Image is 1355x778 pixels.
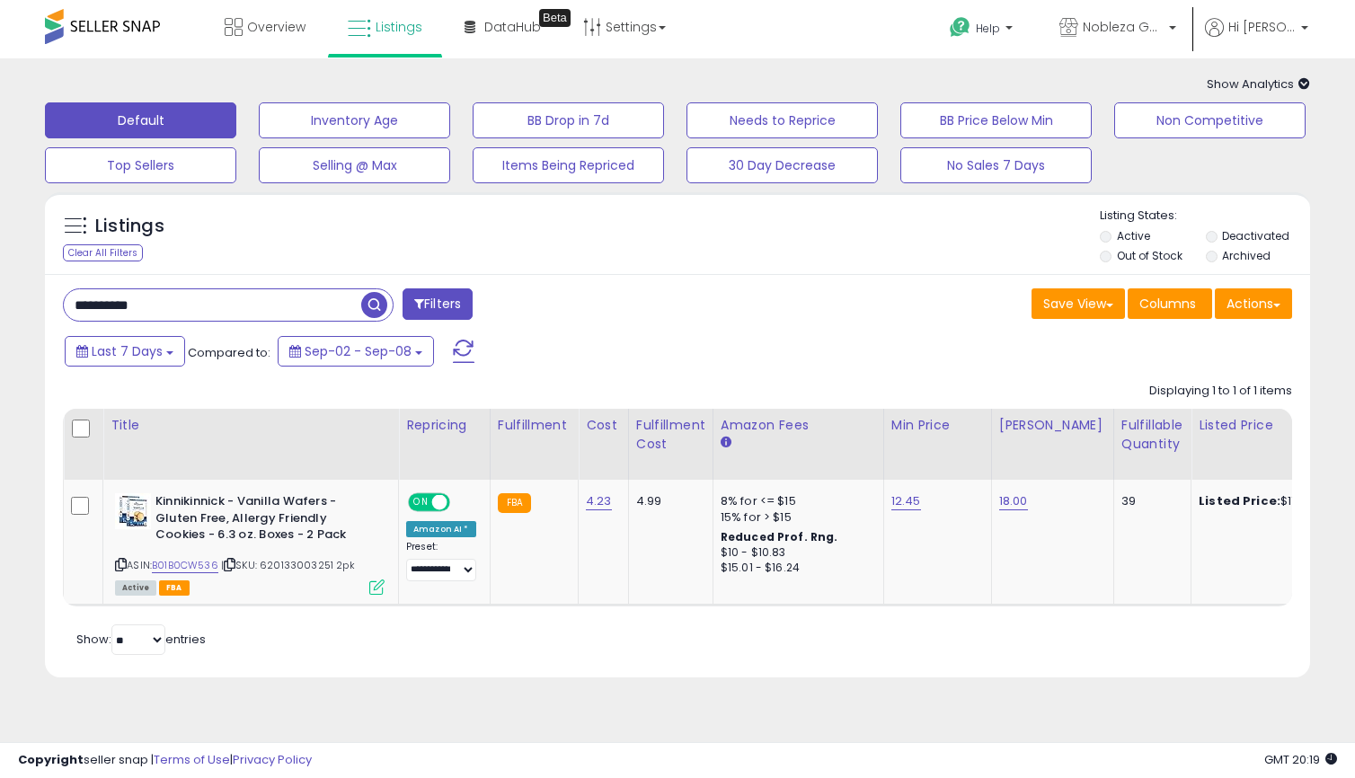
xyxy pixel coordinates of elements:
div: 8% for <= $15 [721,493,870,509]
button: Default [45,102,236,138]
div: Clear All Filters [63,244,143,261]
a: 4.23 [586,492,612,510]
div: 15% for > $15 [721,509,870,526]
small: FBA [498,493,531,513]
label: Archived [1222,248,1271,263]
a: Help [935,3,1031,58]
div: Min Price [891,416,984,435]
button: 30 Day Decrease [686,147,878,183]
button: Top Sellers [45,147,236,183]
span: Last 7 Days [92,342,163,360]
h5: Listings [95,214,164,239]
button: Selling @ Max [259,147,450,183]
button: Items Being Repriced [473,147,664,183]
div: Cost [586,416,621,435]
img: 51q+BVL9IpL._SL40_.jpg [115,493,151,529]
div: Repricing [406,416,483,435]
button: Columns [1128,288,1212,319]
span: FBA [159,580,190,596]
span: Show Analytics [1207,75,1310,93]
span: | SKU: 620133003251 2pk [221,558,355,572]
div: $17.72 [1199,493,1348,509]
div: Amazon Fees [721,416,876,435]
strong: Copyright [18,751,84,768]
button: Sep-02 - Sep-08 [278,336,434,367]
div: Displaying 1 to 1 of 1 items [1149,383,1292,400]
span: Show: entries [76,631,206,648]
button: Save View [1032,288,1125,319]
div: 39 [1121,493,1177,509]
button: BB Price Below Min [900,102,1092,138]
a: B01B0CW536 [152,558,218,573]
button: Last 7 Days [65,336,185,367]
button: No Sales 7 Days [900,147,1092,183]
span: DataHub [484,18,541,36]
button: Inventory Age [259,102,450,138]
div: Listed Price [1199,416,1354,435]
div: Tooltip anchor [539,9,571,27]
div: 4.99 [636,493,699,509]
span: Listings [376,18,422,36]
a: 12.45 [891,492,921,510]
div: Amazon AI * [406,521,476,537]
button: Needs to Reprice [686,102,878,138]
span: OFF [447,495,476,510]
span: Sep-02 - Sep-08 [305,342,412,360]
span: 2025-09-16 20:19 GMT [1264,751,1337,768]
span: Nobleza Goods [1083,18,1164,36]
span: All listings currently available for purchase on Amazon [115,580,156,596]
label: Out of Stock [1117,248,1182,263]
a: Terms of Use [154,751,230,768]
div: seller snap | | [18,752,312,769]
div: Fulfillable Quantity [1121,416,1183,454]
div: $15.01 - $16.24 [721,561,870,576]
b: Listed Price: [1199,492,1280,509]
div: Fulfillment Cost [636,416,705,454]
a: 18.00 [999,492,1028,510]
div: Preset: [406,541,476,581]
div: Fulfillment [498,416,571,435]
span: ON [410,495,432,510]
div: Title [111,416,391,435]
a: Privacy Policy [233,751,312,768]
small: Amazon Fees. [721,435,731,451]
button: Actions [1215,288,1292,319]
a: Hi [PERSON_NAME] [1205,18,1308,58]
label: Active [1117,228,1150,243]
b: Reduced Prof. Rng. [721,529,838,544]
div: [PERSON_NAME] [999,416,1106,435]
div: ASIN: [115,493,385,593]
b: Kinnikinnick - Vanilla Wafers - Gluten Free, Allergy Friendly Cookies - 6.3 oz. Boxes - 2 Pack [155,493,374,548]
i: Get Help [949,16,971,39]
span: Overview [247,18,306,36]
p: Listing States: [1100,208,1310,225]
span: Columns [1139,295,1196,313]
span: Hi [PERSON_NAME] [1228,18,1296,36]
button: BB Drop in 7d [473,102,664,138]
div: $10 - $10.83 [721,545,870,561]
label: Deactivated [1222,228,1289,243]
button: Non Competitive [1114,102,1306,138]
button: Filters [403,288,473,320]
span: Compared to: [188,344,270,361]
span: Help [976,21,1000,36]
